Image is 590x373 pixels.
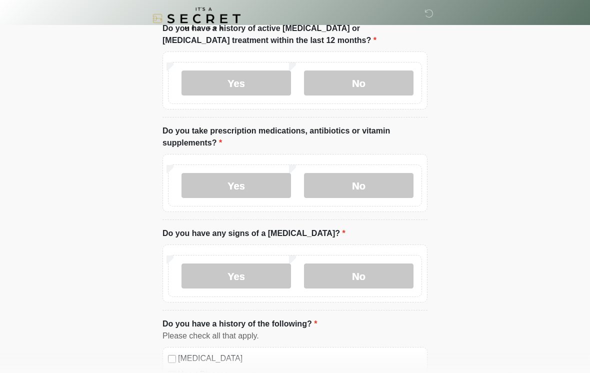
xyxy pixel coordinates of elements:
[168,355,176,363] input: [MEDICAL_DATA]
[162,228,345,240] label: Do you have any signs of a [MEDICAL_DATA]?
[181,173,291,198] label: Yes
[304,71,413,96] label: No
[181,264,291,289] label: Yes
[162,125,427,149] label: Do you take prescription medications, antibiotics or vitamin supplements?
[152,7,240,30] img: It's A Secret Med Spa Logo
[304,173,413,198] label: No
[162,318,317,330] label: Do you have a history of the following?
[181,71,291,96] label: Yes
[304,264,413,289] label: No
[162,330,427,342] div: Please check all that apply.
[178,353,422,365] label: [MEDICAL_DATA]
